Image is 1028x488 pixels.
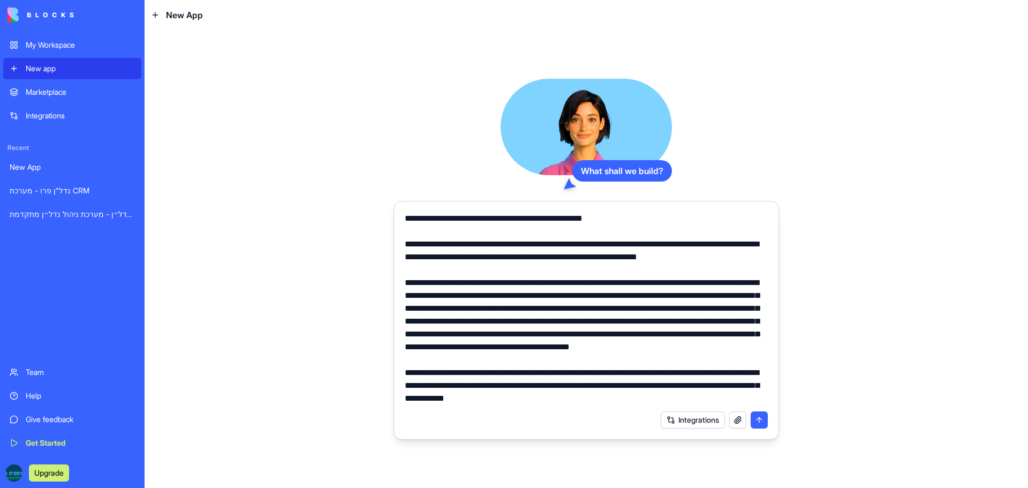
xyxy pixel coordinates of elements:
span: New App [166,9,203,21]
div: New app [26,63,135,74]
a: Upgrade [29,467,69,478]
img: %D7%90%D7%95%D7%98%D7%95%D7%9E%D7%A6%D7%99%D7%94_%D7%91%D7%99%D7%93_%D7%90%D7%97%D7%AA_-_%D7%9C%D... [5,464,22,482]
div: Get Started [26,438,135,448]
div: נדל"ן פרו - מערכת CRM [10,185,135,196]
a: My Workspace [3,34,141,56]
div: Give feedback [26,414,135,425]
a: Give feedback [3,409,141,430]
span: Recent [3,144,141,152]
div: Marketplace [26,87,135,97]
div: Team [26,367,135,378]
div: Help [26,391,135,401]
a: נדל"ן פרו - מערכת CRM [3,180,141,201]
a: Integrations [3,105,141,126]
a: New App [3,156,141,178]
a: Team [3,362,141,383]
div: סובל נדל״ן - מערכת ניהול נדל״ן מתקדמת [10,209,135,220]
button: Upgrade [29,464,69,482]
img: logo [7,7,74,22]
button: Integrations [661,411,725,429]
a: Help [3,385,141,407]
div: Integrations [26,110,135,121]
a: Marketplace [3,81,141,103]
div: My Workspace [26,40,135,50]
a: New app [3,58,141,79]
a: Get Started [3,432,141,454]
div: What shall we build? [572,160,672,182]
div: New App [10,162,135,172]
a: סובל נדל״ן - מערכת ניהול נדל״ן מתקדמת [3,204,141,225]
